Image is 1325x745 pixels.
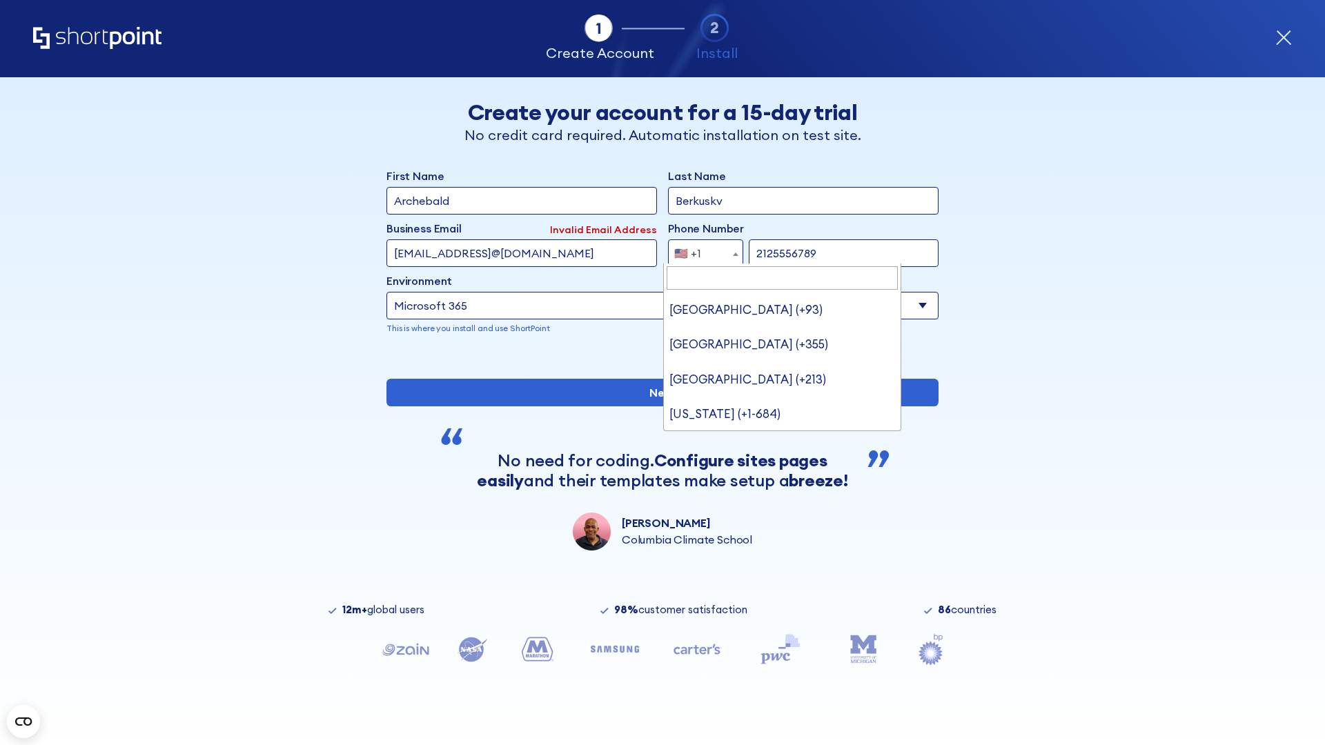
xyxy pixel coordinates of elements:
[7,705,40,738] button: Open CMP widget
[664,397,901,431] li: [US_STATE] (+1-684)
[664,327,901,361] li: [GEOGRAPHIC_DATA] (+355)
[664,362,901,397] li: [GEOGRAPHIC_DATA] (+213)
[667,266,899,290] input: Search
[664,292,901,327] li: [GEOGRAPHIC_DATA] (+93)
